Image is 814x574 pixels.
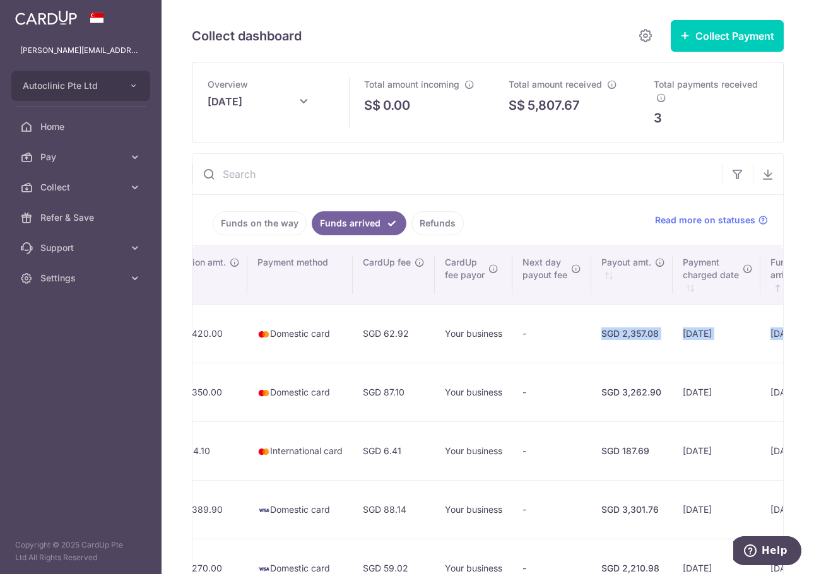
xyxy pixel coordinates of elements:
[247,363,353,421] td: Domestic card
[654,79,758,90] span: Total payments received
[353,304,435,363] td: SGD 62.92
[153,363,247,421] td: SGD 3,350.00
[40,181,124,194] span: Collect
[445,256,485,281] span: CardUp fee payor
[683,256,739,281] span: Payment charged date
[192,26,302,46] h5: Collect dashboard
[601,445,663,457] div: SGD 187.69
[512,480,591,539] td: -
[257,328,270,341] img: mastercard-sm-87a3fd1e0bddd137fecb07648320f44c262e2538e7db6024463105ddbc961eb2.png
[257,387,270,399] img: mastercard-sm-87a3fd1e0bddd137fecb07648320f44c262e2538e7db6024463105ddbc961eb2.png
[153,480,247,539] td: SGD 3,389.90
[208,79,248,90] span: Overview
[40,211,124,224] span: Refer & Save
[353,363,435,421] td: SGD 87.10
[257,445,270,458] img: mastercard-sm-87a3fd1e0bddd137fecb07648320f44c262e2538e7db6024463105ddbc961eb2.png
[353,480,435,539] td: SGD 88.14
[40,151,124,163] span: Pay
[247,480,353,539] td: Domestic card
[411,211,464,235] a: Refunds
[601,256,651,269] span: Payout amt.
[435,304,512,363] td: Your business
[435,421,512,480] td: Your business
[509,79,602,90] span: Total amount received
[522,256,567,281] span: Next day payout fee
[671,20,784,52] button: Collect Payment
[383,96,410,115] p: 0.00
[40,242,124,254] span: Support
[509,96,525,115] span: S$
[363,256,411,269] span: CardUp fee
[153,421,247,480] td: SGD 194.10
[512,246,591,304] th: Next daypayout fee
[673,480,760,539] td: [DATE]
[353,421,435,480] td: SGD 6.41
[591,246,673,304] th: Payout amt. : activate to sort column ascending
[528,96,580,115] p: 5,807.67
[512,421,591,480] td: -
[312,211,406,235] a: Funds arrived
[40,272,124,284] span: Settings
[512,304,591,363] td: -
[23,79,116,92] span: Autoclinic Pte Ltd
[601,327,663,340] div: SGD 2,357.08
[163,256,226,269] span: Collection amt.
[654,108,662,127] p: 3
[247,304,353,363] td: Domestic card
[512,363,591,421] td: -
[153,304,247,363] td: SGD 2,420.00
[192,154,723,194] input: Search
[364,79,459,90] span: Total amount incoming
[28,9,54,20] span: Help
[40,120,124,133] span: Home
[11,71,150,101] button: Autoclinic Pte Ltd
[733,536,801,568] iframe: Opens a widget where you can find more information
[435,246,512,304] th: CardUpfee payor
[257,504,270,517] img: visa-sm-192604c4577d2d35970c8ed26b86981c2741ebd56154ab54ad91a526f0f24972.png
[655,214,755,226] span: Read more on statuses
[15,10,77,25] img: CardUp
[655,214,768,226] a: Read more on statuses
[435,480,512,539] td: Your business
[364,96,380,115] span: S$
[435,363,512,421] td: Your business
[673,304,760,363] td: [DATE]
[601,503,663,516] div: SGD 3,301.76
[20,44,141,57] p: [PERSON_NAME][EMAIL_ADDRESS][PERSON_NAME][DOMAIN_NAME]
[247,421,353,480] td: International card
[673,363,760,421] td: [DATE]
[353,246,435,304] th: CardUp fee
[673,246,760,304] th: Paymentcharged date : activate to sort column ascending
[247,246,353,304] th: Payment method
[673,421,760,480] td: [DATE]
[601,386,663,399] div: SGD 3,262.90
[153,246,247,304] th: Collection amt. : activate to sort column ascending
[213,211,307,235] a: Funds on the way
